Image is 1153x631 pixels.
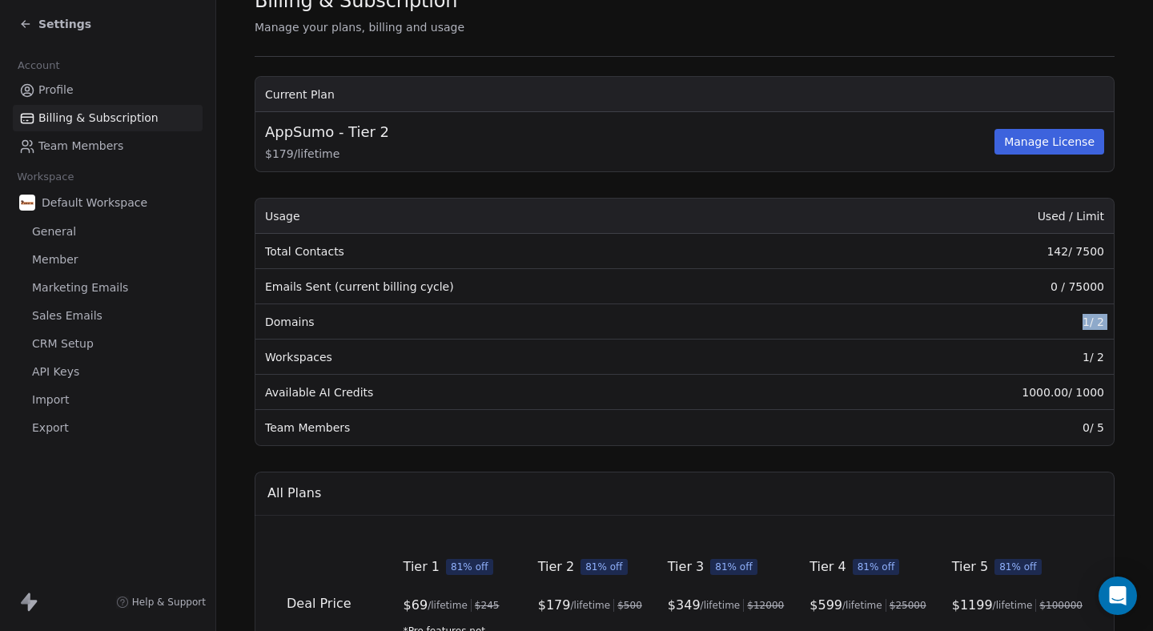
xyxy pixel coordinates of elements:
span: All Plans [267,484,321,503]
span: $ 12000 [747,599,784,612]
span: $ 349 [668,596,701,615]
span: Settings [38,16,91,32]
th: Used / Limit [832,199,1114,234]
a: API Keys [13,359,203,385]
span: 81% off [446,559,493,575]
span: $ 25000 [890,599,926,612]
td: 142 / 7500 [832,234,1114,269]
img: 500.jpg [19,195,35,211]
a: CRM Setup [13,331,203,357]
span: Sales Emails [32,307,102,324]
span: $ 179 / lifetime [265,146,991,162]
button: Manage License [994,129,1104,155]
a: Settings [19,16,91,32]
span: Deal Price [287,596,352,611]
td: 0 / 5 [832,410,1114,445]
td: 1 / 2 [832,304,1114,340]
span: CRM Setup [32,336,94,352]
span: Tier 3 [668,557,704,577]
span: $ 100000 [1039,599,1083,612]
td: 1 / 2 [832,340,1114,375]
span: Export [32,420,69,436]
span: $ 599 [810,596,842,615]
span: Help & Support [132,596,206,609]
td: Team Members [255,410,832,445]
span: Manage your plans, billing and usage [255,21,464,34]
span: Tier 2 [538,557,574,577]
td: Domains [255,304,832,340]
span: 81% off [581,559,628,575]
span: /lifetime [701,599,741,612]
span: Tier 1 [404,557,440,577]
span: Team Members [38,138,123,155]
td: Emails Sent (current billing cycle) [255,269,832,304]
span: 81% off [994,559,1042,575]
span: 81% off [853,559,900,575]
span: General [32,223,76,240]
td: Available AI Credits [255,375,832,410]
span: Marketing Emails [32,279,128,296]
td: Total Contacts [255,234,832,269]
span: API Keys [32,364,79,380]
span: $ 500 [617,599,642,612]
span: /lifetime [842,599,882,612]
span: Profile [38,82,74,98]
th: Usage [255,199,832,234]
span: /lifetime [570,599,610,612]
td: 1000.00 / 1000 [832,375,1114,410]
span: $ 179 [538,596,571,615]
span: $ 1199 [952,596,993,615]
td: Workspaces [255,340,832,375]
span: AppSumo - Tier 2 [265,122,389,143]
span: Tier 4 [810,557,846,577]
span: $ 245 [475,599,500,612]
span: Workspace [10,165,81,189]
span: Default Workspace [42,195,147,211]
span: /lifetime [428,599,468,612]
span: Billing & Subscription [38,110,159,127]
span: Member [32,251,78,268]
div: Open Intercom Messenger [1099,577,1137,615]
a: Profile [13,77,203,103]
a: Billing & Subscription [13,105,203,131]
a: Team Members [13,133,203,159]
a: Sales Emails [13,303,203,329]
a: General [13,219,203,245]
span: $ 69 [404,596,428,615]
a: Import [13,387,203,413]
span: Tier 5 [952,557,988,577]
a: Help & Support [116,596,206,609]
a: Export [13,415,203,441]
td: 0 / 75000 [832,269,1114,304]
span: 81% off [710,559,757,575]
span: Import [32,392,69,408]
a: Marketing Emails [13,275,203,301]
span: /lifetime [993,599,1033,612]
a: Member [13,247,203,273]
span: Account [10,54,66,78]
th: Current Plan [255,77,1114,112]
